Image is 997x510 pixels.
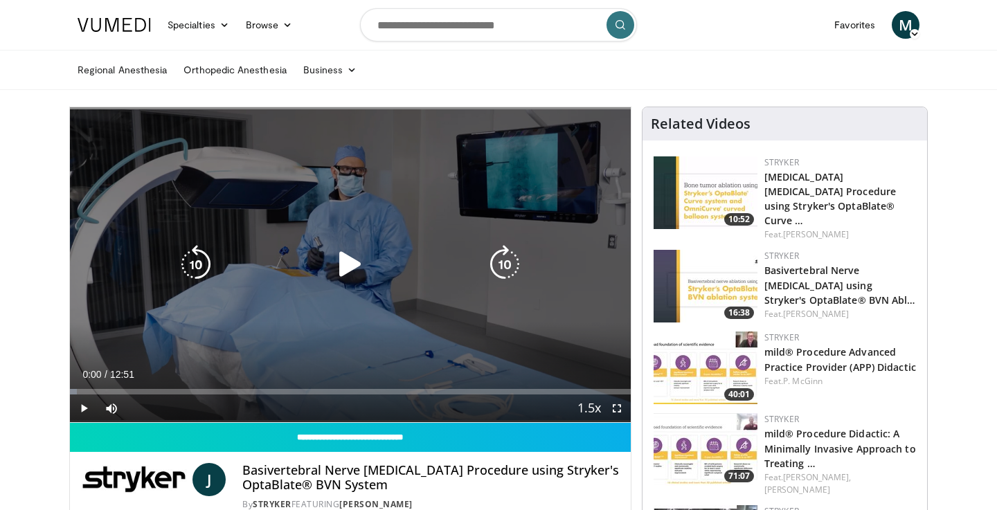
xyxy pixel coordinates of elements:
a: Regional Anesthesia [69,56,175,84]
div: Progress Bar [70,389,631,394]
a: [MEDICAL_DATA] [MEDICAL_DATA] Procedure using Stryker's OptaBlate® Curve … [764,170,896,227]
h4: Basivertebral Nerve [MEDICAL_DATA] Procedure using Stryker's OptaBlate® BVN System [242,463,619,493]
a: 71:07 [654,413,757,486]
img: 9d4bc2db-bb55-4b2e-be96-a2b6c3db8f79.150x105_q85_crop-smart_upscale.jpg [654,413,757,486]
a: Stryker [764,156,799,168]
span: / [105,369,107,380]
span: 40:01 [724,388,754,401]
a: Business [295,56,366,84]
button: Play [70,394,98,422]
span: 0:00 [82,369,101,380]
button: Mute [98,394,125,422]
a: Browse [237,11,301,39]
img: Stryker [81,463,187,496]
img: efc84703-49da-46b6-9c7b-376f5723817c.150x105_q85_crop-smart_upscale.jpg [654,250,757,322]
button: Fullscreen [603,394,631,422]
div: Feat. [764,308,916,320]
a: mild® Procedure Advanced Practice Provider (APP) Didactic [764,345,916,373]
a: [PERSON_NAME] [764,484,830,495]
img: 4f822da0-6aaa-4e81-8821-7a3c5bb607c6.150x105_q85_crop-smart_upscale.jpg [654,331,757,404]
a: [PERSON_NAME] [783,308,849,320]
a: [PERSON_NAME] [783,228,849,240]
a: 16:38 [654,250,757,322]
span: 10:52 [724,213,754,226]
a: Orthopedic Anesthesia [175,56,294,84]
a: Basivertebral Nerve [MEDICAL_DATA] using Stryker's OptaBlate® BVN Abl… [764,264,916,306]
a: J [192,463,226,496]
a: [PERSON_NAME], [783,471,851,483]
button: Playback Rate [575,394,603,422]
img: VuMedi Logo [78,18,151,32]
video-js: Video Player [70,107,631,423]
span: 16:38 [724,307,754,319]
a: Favorites [826,11,883,39]
a: 10:52 [654,156,757,229]
div: Feat. [764,471,916,496]
a: P. McGinn [783,375,823,387]
span: 71:07 [724,470,754,482]
a: Stryker [764,413,799,425]
span: 12:51 [110,369,134,380]
a: 40:01 [654,331,757,404]
div: Feat. [764,375,916,388]
img: 0f0d9d51-420c-42d6-ac87-8f76a25ca2f4.150x105_q85_crop-smart_upscale.jpg [654,156,757,229]
a: [PERSON_NAME] [339,498,413,510]
a: Stryker [764,331,799,343]
div: Feat. [764,228,916,241]
input: Search topics, interventions [360,8,637,42]
a: Stryker [764,250,799,262]
a: Specialties [159,11,237,39]
a: Stryker [253,498,291,510]
a: mild® Procedure Didactic: A Minimally Invasive Approach to Treating … [764,427,916,469]
a: M [892,11,919,39]
h4: Related Videos [651,116,751,132]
